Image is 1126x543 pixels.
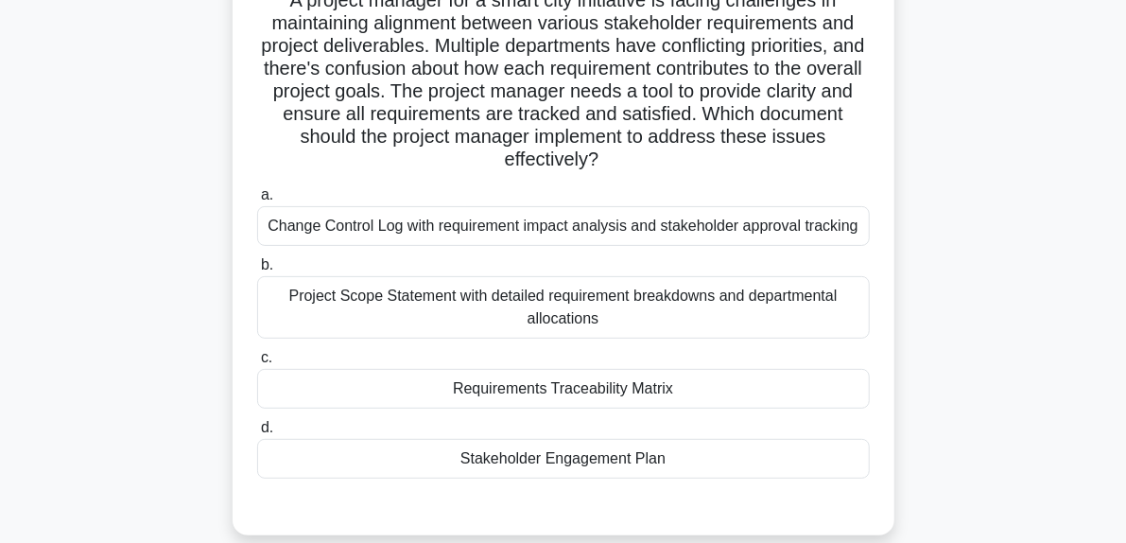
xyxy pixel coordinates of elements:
div: Requirements Traceability Matrix [257,369,870,409]
span: b. [261,256,273,272]
span: c. [261,349,272,365]
div: Change Control Log with requirement impact analysis and stakeholder approval tracking [257,206,870,246]
span: a. [261,186,273,202]
div: Project Scope Statement with detailed requirement breakdowns and departmental allocations [257,276,870,339]
div: Stakeholder Engagement Plan [257,439,870,479]
span: d. [261,419,273,435]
